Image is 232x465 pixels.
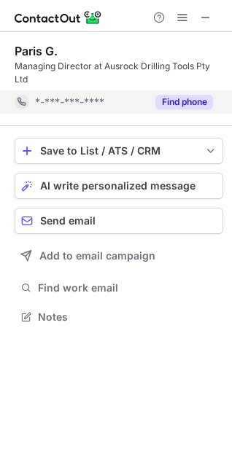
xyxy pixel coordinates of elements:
div: Managing Director at Ausrock Drilling Tools Pty Ltd [15,60,223,86]
button: Find work email [15,278,223,298]
span: Notes [38,310,217,324]
button: Reveal Button [155,95,213,109]
div: Save to List / ATS / CRM [40,145,198,157]
button: AI write personalized message [15,173,223,199]
div: Paris G. [15,44,58,58]
span: AI write personalized message [40,180,196,192]
span: Add to email campaign [39,250,155,262]
button: Add to email campaign [15,243,223,269]
button: Notes [15,307,223,327]
img: ContactOut v5.3.10 [15,9,102,26]
button: Send email [15,208,223,234]
span: Send email [40,215,96,227]
span: Find work email [38,281,217,294]
button: save-profile-one-click [15,138,223,164]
